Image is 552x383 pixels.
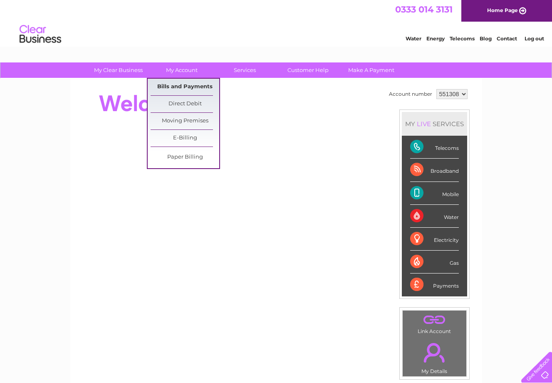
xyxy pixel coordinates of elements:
a: Customer Help [274,62,342,78]
a: Make A Payment [337,62,406,78]
a: . [405,338,464,367]
a: Bills and Payments [151,79,219,95]
a: Contact [497,35,517,42]
div: Water [410,205,459,228]
td: My Details [402,336,467,377]
td: Link Account [402,310,467,336]
div: Telecoms [410,136,459,159]
a: Direct Debit [151,96,219,112]
a: E-Billing [151,130,219,147]
div: Clear Business is a trading name of Verastar Limited (registered in [GEOGRAPHIC_DATA] No. 3667643... [80,5,473,40]
a: Water [406,35,421,42]
div: MY SERVICES [402,112,467,136]
a: My Account [147,62,216,78]
div: Gas [410,251,459,274]
a: Telecoms [450,35,475,42]
div: Electricity [410,228,459,251]
div: Broadband [410,159,459,182]
a: Paper Billing [151,149,219,166]
a: . [405,313,464,327]
td: Account number [387,87,434,101]
a: Moving Premises [151,113,219,129]
div: Payments [410,274,459,296]
img: logo.png [19,22,62,47]
div: LIVE [415,120,433,128]
a: Blog [480,35,492,42]
a: 0333 014 3131 [395,4,453,15]
a: Services [210,62,279,78]
a: Energy [426,35,445,42]
a: My Clear Business [84,62,153,78]
div: Mobile [410,182,459,205]
a: Log out [525,35,544,42]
